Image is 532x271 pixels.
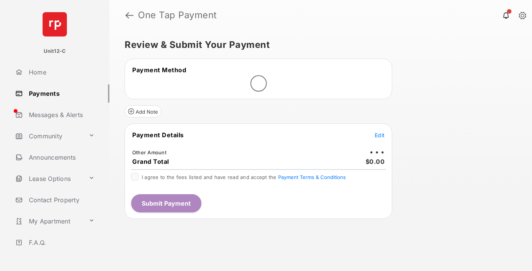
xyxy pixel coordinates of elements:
[12,127,85,145] a: Community
[132,131,184,139] span: Payment Details
[43,12,67,36] img: svg+xml;base64,PHN2ZyB4bWxucz0iaHR0cDovL3d3dy53My5vcmcvMjAwMC9zdmciIHdpZHRoPSI2NCIgaGVpZ2h0PSI2NC...
[44,48,66,55] p: Unit12-C
[12,191,109,209] a: Contact Property
[12,63,109,81] a: Home
[375,132,385,138] span: Edit
[12,106,109,124] a: Messages & Alerts
[12,233,109,252] a: F.A.Q.
[132,158,169,165] span: Grand Total
[12,148,109,166] a: Announcements
[142,174,346,180] span: I agree to the fees listed and have read and accept the
[132,149,167,156] td: Other Amount
[366,158,385,165] span: $0.00
[131,194,201,212] button: Submit Payment
[132,66,186,74] span: Payment Method
[375,131,385,139] button: Edit
[278,174,346,180] button: I agree to the fees listed and have read and accept the
[138,11,217,20] strong: One Tap Payment
[12,170,85,188] a: Lease Options
[12,212,85,230] a: My Apartment
[125,105,161,117] button: Add Note
[12,84,109,103] a: Payments
[125,40,511,49] h5: Review & Submit Your Payment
